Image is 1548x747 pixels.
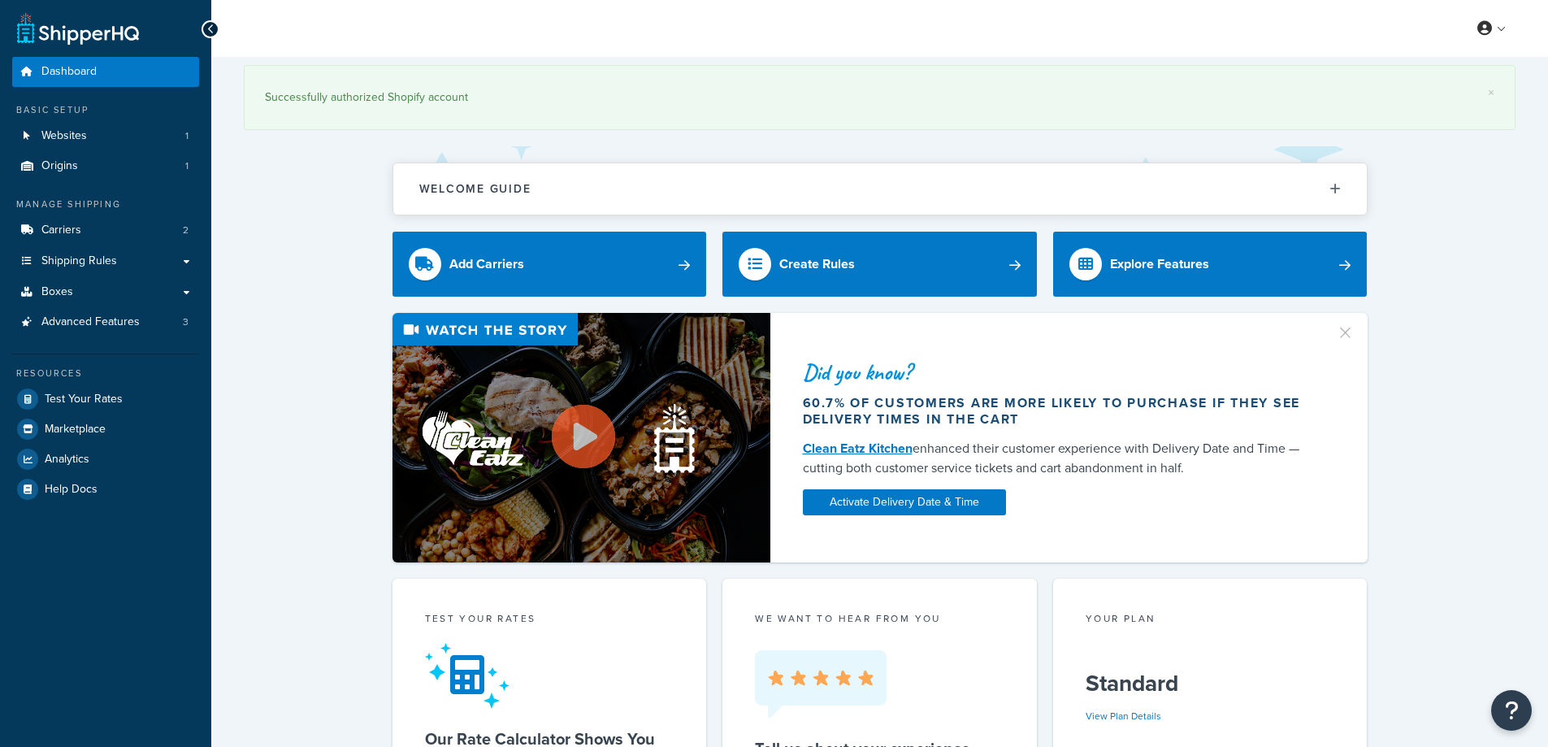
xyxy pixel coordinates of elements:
span: 1 [185,129,189,143]
button: Welcome Guide [393,163,1367,215]
a: Clean Eatz Kitchen [803,439,913,458]
a: Origins1 [12,151,199,181]
span: Analytics [45,453,89,467]
a: Activate Delivery Date & Time [803,489,1006,515]
li: Origins [12,151,199,181]
div: Manage Shipping [12,198,199,211]
span: 1 [185,159,189,173]
a: Dashboard [12,57,199,87]
span: Dashboard [41,65,97,79]
div: Resources [12,367,199,380]
a: Create Rules [722,232,1037,297]
div: Your Plan [1086,611,1335,630]
li: Advanced Features [12,307,199,337]
a: Marketplace [12,415,199,444]
span: Marketplace [45,423,106,436]
span: Test Your Rates [45,393,123,406]
span: Advanced Features [41,315,140,329]
span: Carriers [41,224,81,237]
a: Boxes [12,277,199,307]
a: Explore Features [1053,232,1368,297]
a: Websites1 [12,121,199,151]
span: Origins [41,159,78,173]
div: Create Rules [779,253,855,276]
span: 2 [183,224,189,237]
span: Help Docs [45,483,98,497]
button: Open Resource Center [1491,690,1532,731]
a: Help Docs [12,475,199,504]
a: Advanced Features3 [12,307,199,337]
a: View Plan Details [1086,709,1161,723]
a: Carriers2 [12,215,199,245]
div: 60.7% of customers are more likely to purchase if they see delivery times in the cart [803,395,1316,428]
span: Shipping Rules [41,254,117,268]
span: Boxes [41,285,73,299]
div: Basic Setup [12,103,199,117]
h5: Standard [1086,671,1335,697]
div: Explore Features [1110,253,1209,276]
span: Websites [41,129,87,143]
img: Video thumbnail [392,313,770,562]
div: Add Carriers [449,253,524,276]
div: enhanced their customer experience with Delivery Date and Time — cutting both customer service ti... [803,439,1316,478]
p: we want to hear from you [755,611,1004,626]
li: Carriers [12,215,199,245]
li: Websites [12,121,199,151]
h2: Welcome Guide [419,183,531,195]
div: Test your rates [425,611,674,630]
a: Analytics [12,445,199,474]
a: Test Your Rates [12,384,199,414]
div: Successfully authorized Shopify account [265,86,1494,109]
a: Add Carriers [392,232,707,297]
span: 3 [183,315,189,329]
div: Did you know? [803,361,1316,384]
a: × [1488,86,1494,99]
a: Shipping Rules [12,246,199,276]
